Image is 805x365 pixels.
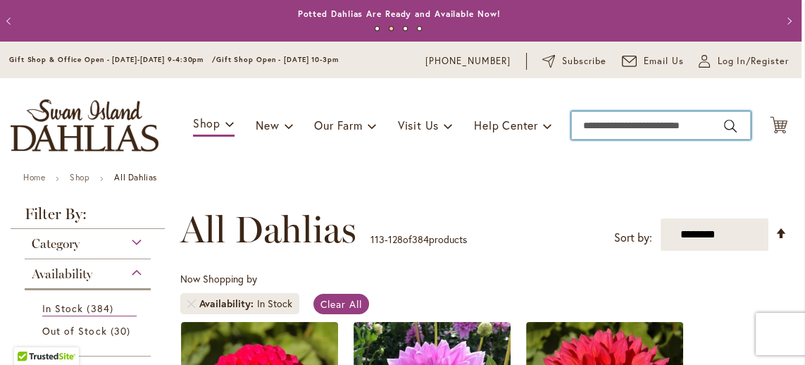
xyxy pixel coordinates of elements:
a: Subscribe [542,54,606,68]
span: Now Shopping by [180,272,257,285]
span: 384 [412,233,429,246]
a: store logo [11,99,158,151]
a: Remove Availability In Stock [187,299,196,308]
a: In Stock 384 [42,301,137,316]
span: All Dahlias [180,209,356,251]
label: Sort by: [614,225,652,251]
a: Out of Stock 30 [42,323,137,338]
iframe: Launch Accessibility Center [11,315,50,354]
span: 384 [87,301,116,316]
span: Category [32,236,80,252]
button: 2 of 4 [389,26,394,31]
div: In Stock [257,297,292,311]
button: Next [773,7,801,35]
span: 30 [111,323,134,338]
span: Our Farm [314,118,362,132]
strong: All Dahlias [114,172,157,182]
span: Clear All [320,297,362,311]
span: In Stock [42,302,83,315]
p: - of products [370,228,467,251]
span: Gift Shop & Office Open - [DATE]-[DATE] 9-4:30pm / [9,55,216,64]
span: 128 [388,233,403,246]
a: Clear All [313,294,369,314]
span: Shop [193,116,220,130]
span: Availability [32,266,92,282]
button: 3 of 4 [403,26,408,31]
strong: Filter By: [11,206,165,229]
a: Log In/Register [699,54,789,68]
button: 4 of 4 [417,26,422,31]
span: Log In/Register [717,54,789,68]
span: Email Us [644,54,684,68]
a: [PHONE_NUMBER] [425,54,511,68]
span: Out of Stock [42,324,107,338]
span: 113 [370,233,385,246]
span: Visit Us [398,118,439,132]
span: Availability [199,297,257,311]
span: Gift Shop Open - [DATE] 10-3pm [216,55,339,64]
span: Subscribe [562,54,606,68]
a: Home [23,172,45,182]
span: Help Center [474,118,538,132]
a: Potted Dahlias Are Ready and Available Now! [298,8,501,19]
a: Shop [70,172,89,182]
button: 1 of 4 [375,26,380,31]
span: New [256,118,279,132]
a: Email Us [622,54,684,68]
